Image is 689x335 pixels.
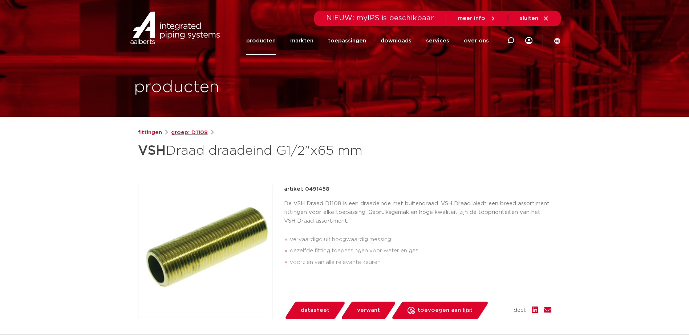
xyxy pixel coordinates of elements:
span: deel: [514,306,526,315]
li: vervaardigd uit hoogwaardig messing [290,234,551,245]
a: meer info [458,15,496,22]
span: NIEUW: myIPS is beschikbaar [326,15,434,22]
a: fittingen [138,128,162,137]
a: toepassingen [328,27,366,55]
li: voorzien van alle relevante keuren [290,257,551,268]
strong: VSH [138,144,166,157]
a: verwant [340,302,396,319]
p: artikel: 0491458 [284,185,329,194]
li: dezelfde fitting toepassingen voor water en gas [290,245,551,257]
img: Product Image for VSH Draad draadeind G1/2"x65 mm [138,185,272,319]
span: toevoegen aan lijst [418,305,473,316]
a: services [426,27,449,55]
span: verwant [357,305,380,316]
h1: Draad draadeind G1/2"x65 mm [138,140,411,162]
h1: producten [134,76,219,99]
a: producten [246,27,276,55]
nav: Menu [246,27,489,55]
a: over ons [464,27,489,55]
a: groep: D1108 [171,128,208,137]
span: sluiten [520,16,538,21]
span: datasheet [301,305,329,316]
a: datasheet [284,302,346,319]
a: sluiten [520,15,549,22]
a: downloads [381,27,412,55]
a: markten [290,27,313,55]
p: De VSH Draad D1108 is een draadeinde met buitendraad. VSH Draad biedt een breed assortiment fitti... [284,199,551,226]
span: meer info [458,16,485,21]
